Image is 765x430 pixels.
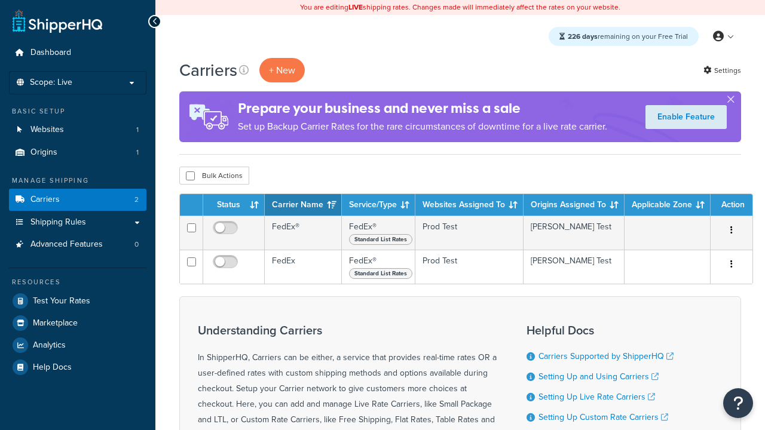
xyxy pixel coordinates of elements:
th: Carrier Name: activate to sort column ascending [265,194,342,216]
td: Prod Test [415,216,524,250]
a: Origins 1 [9,142,146,164]
a: Websites 1 [9,119,146,141]
h3: Understanding Carriers [198,324,497,337]
span: 1 [136,125,139,135]
div: Basic Setup [9,106,146,116]
th: Service/Type: activate to sort column ascending [342,194,415,216]
span: Scope: Live [30,78,72,88]
li: Origins [9,142,146,164]
span: 0 [134,239,139,250]
b: LIVE [348,2,363,13]
span: Help Docs [33,363,72,373]
div: Resources [9,277,146,287]
a: Analytics [9,334,146,356]
img: ad-rules-rateshop-fe6ec290ccb7230408bd80ed9643f0289d75e0ffd9eb532fc0e269fcd187b520.png [179,91,238,142]
a: Setting Up and Using Carriers [538,370,659,383]
li: Advanced Features [9,234,146,256]
button: Bulk Actions [179,167,249,185]
a: Shipping Rules [9,211,146,234]
a: ShipperHQ Home [13,9,102,33]
span: Shipping Rules [30,217,86,228]
th: Status: activate to sort column ascending [203,194,265,216]
a: Settings [703,62,741,79]
a: Setting Up Live Rate Carriers [538,391,655,403]
td: FedEx® [342,216,415,250]
td: [PERSON_NAME] Test [524,216,625,250]
span: Marketplace [33,318,78,328]
a: Carriers 2 [9,189,146,211]
td: FedEx® [342,250,415,284]
li: Carriers [9,189,146,211]
th: Applicable Zone: activate to sort column ascending [625,194,711,216]
span: 2 [134,195,139,205]
div: remaining on your Free Trial [549,27,699,46]
span: Standard List Rates [349,234,412,245]
strong: 226 days [568,31,598,42]
span: Dashboard [30,48,71,58]
span: Advanced Features [30,239,103,250]
h4: Prepare your business and never miss a sale [238,99,607,118]
td: FedEx [265,250,342,284]
button: Open Resource Center [723,388,753,418]
button: + New [259,58,305,82]
th: Websites Assigned To: activate to sort column ascending [415,194,524,216]
th: Origins Assigned To: activate to sort column ascending [524,194,625,216]
a: Carriers Supported by ShipperHQ [538,350,674,363]
span: Standard List Rates [349,268,412,279]
h1: Carriers [179,59,237,82]
span: Origins [30,148,57,158]
a: Advanced Features 0 [9,234,146,256]
li: Websites [9,119,146,141]
span: Analytics [33,340,66,351]
td: FedEx® [265,216,342,250]
span: Websites [30,125,64,135]
a: Setting Up Custom Rate Carriers [538,411,668,423]
div: Manage Shipping [9,176,146,186]
h3: Helpful Docs [527,324,683,337]
th: Action [711,194,752,216]
p: Set up Backup Carrier Rates for the rare circumstances of downtime for a live rate carrier. [238,118,607,135]
a: Help Docs [9,357,146,378]
span: Test Your Rates [33,296,90,306]
a: Enable Feature [645,105,727,129]
a: Dashboard [9,42,146,64]
span: Carriers [30,195,60,205]
a: Test Your Rates [9,290,146,312]
a: Marketplace [9,312,146,334]
td: Prod Test [415,250,524,284]
td: [PERSON_NAME] Test [524,250,625,284]
span: 1 [136,148,139,158]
